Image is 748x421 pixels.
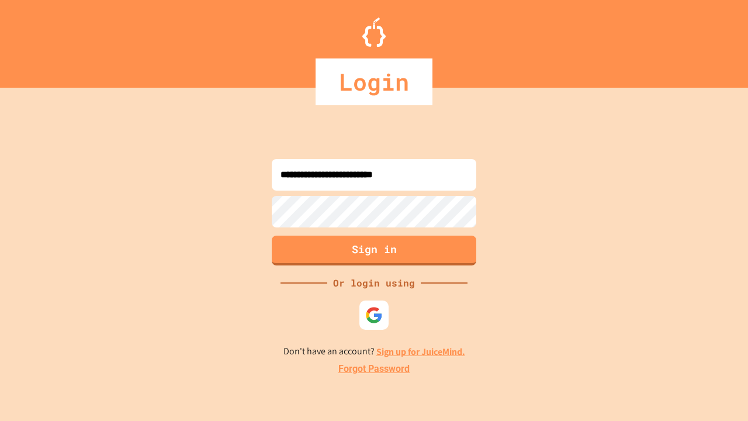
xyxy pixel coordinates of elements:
p: Don't have an account? [283,344,465,359]
button: Sign in [272,236,476,265]
div: Or login using [327,276,421,290]
a: Sign up for JuiceMind. [376,346,465,358]
a: Forgot Password [338,362,410,376]
img: google-icon.svg [365,306,383,324]
div: Login [316,58,432,105]
img: Logo.svg [362,18,386,47]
